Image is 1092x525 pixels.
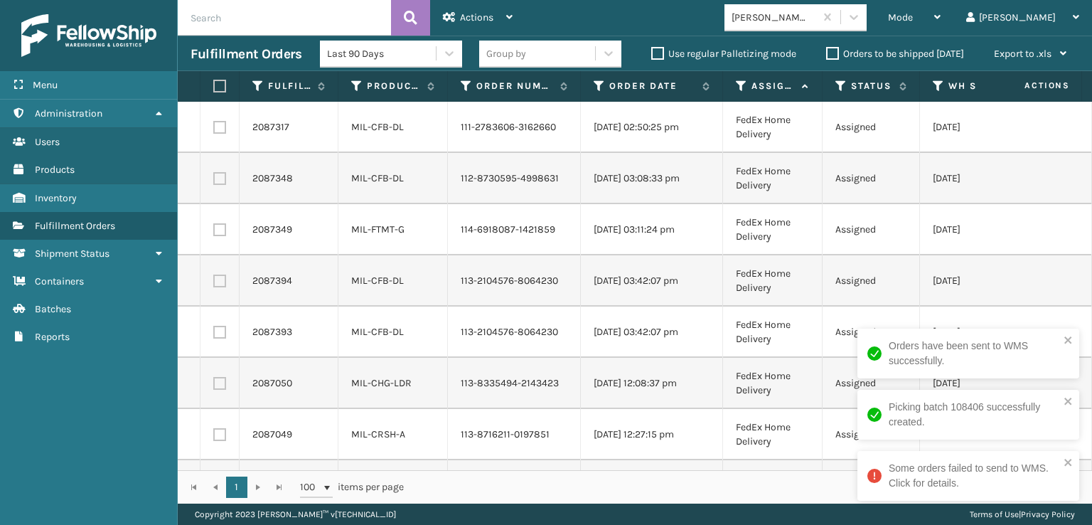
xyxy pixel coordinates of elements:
[889,339,1059,368] div: Orders have been sent to WMS successfully.
[448,153,581,204] td: 112-8730595-4998631
[351,121,404,133] a: MIL-CFB-DL
[723,409,823,460] td: FedEx Home Delivery
[351,377,412,389] a: MIL-CHG-LDR
[424,480,1076,494] div: 1 - 12 of 12 items
[948,80,1034,92] label: WH Ship By Date
[920,307,1062,358] td: [DATE]
[920,204,1062,255] td: [DATE]
[252,223,292,237] a: 2087349
[723,460,823,511] td: FedEx Home Delivery
[1064,396,1074,409] button: close
[920,102,1062,153] td: [DATE]
[486,46,526,61] div: Group by
[195,504,396,525] p: Copyright 2023 [PERSON_NAME]™ v [TECHNICAL_ID]
[33,79,58,91] span: Menu
[252,274,292,288] a: 2087394
[35,275,84,287] span: Containers
[823,409,920,460] td: Assigned
[823,460,920,511] td: Assigned
[823,358,920,409] td: Assigned
[351,428,405,440] a: MIL-CRSH-A
[609,80,695,92] label: Order Date
[35,164,75,176] span: Products
[723,307,823,358] td: FedEx Home Delivery
[581,153,723,204] td: [DATE] 03:08:33 pm
[448,409,581,460] td: 113-8716211-0197851
[889,461,1059,491] div: Some orders failed to send to WMS. Click for details.
[581,460,723,511] td: [DATE] 12:48:06 pm
[252,120,289,134] a: 2087317
[851,80,892,92] label: Status
[35,248,109,260] span: Shipment Status
[300,477,404,498] span: items per page
[581,358,723,409] td: [DATE] 12:08:37 pm
[651,48,796,60] label: Use regular Palletizing mode
[723,358,823,409] td: FedEx Home Delivery
[823,255,920,307] td: Assigned
[732,10,816,25] div: [PERSON_NAME] Brands
[351,172,404,184] a: MIL-CFB-DL
[35,331,70,343] span: Reports
[920,255,1062,307] td: [DATE]
[723,255,823,307] td: FedEx Home Delivery
[351,275,404,287] a: MIL-CFB-DL
[888,11,913,23] span: Mode
[21,14,156,57] img: logo
[448,255,581,307] td: 113-2104576-8064230
[723,204,823,255] td: FedEx Home Delivery
[448,460,581,511] td: 113-6156885-1819422
[1064,457,1074,470] button: close
[351,223,405,235] a: MIL-FTMT-G
[581,307,723,358] td: [DATE] 03:42:07 pm
[823,153,920,204] td: Assigned
[581,204,723,255] td: [DATE] 03:11:24 pm
[35,136,60,148] span: Users
[191,46,301,63] h3: Fulfillment Orders
[448,358,581,409] td: 113-8335494-2143423
[367,80,420,92] label: Product SKU
[252,171,293,186] a: 2087348
[448,204,581,255] td: 114-6918087-1421859
[35,220,115,232] span: Fulfillment Orders
[268,80,311,92] label: Fulfillment Order Id
[327,46,437,61] div: Last 90 Days
[920,153,1062,204] td: [DATE]
[980,74,1078,97] span: Actions
[823,307,920,358] td: Assigned
[994,48,1051,60] span: Export to .xls
[35,192,77,204] span: Inventory
[226,477,247,498] a: 1
[581,409,723,460] td: [DATE] 12:27:15 pm
[723,153,823,204] td: FedEx Home Delivery
[826,48,964,60] label: Orders to be shipped [DATE]
[823,102,920,153] td: Assigned
[476,80,553,92] label: Order Number
[581,102,723,153] td: [DATE] 02:50:25 pm
[581,255,723,307] td: [DATE] 03:42:07 pm
[300,480,321,494] span: 100
[723,102,823,153] td: FedEx Home Delivery
[1064,334,1074,348] button: close
[448,102,581,153] td: 111-2783606-3162660
[448,307,581,358] td: 113-2104576-8064230
[35,107,102,120] span: Administration
[460,11,493,23] span: Actions
[823,204,920,255] td: Assigned
[889,400,1059,430] div: Picking batch 108406 successfully created.
[252,428,292,442] a: 2087049
[35,303,71,315] span: Batches
[351,326,404,338] a: MIL-CFB-DL
[252,376,292,391] a: 2087050
[252,325,292,339] a: 2087393
[751,80,795,92] label: Assigned Carrier Service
